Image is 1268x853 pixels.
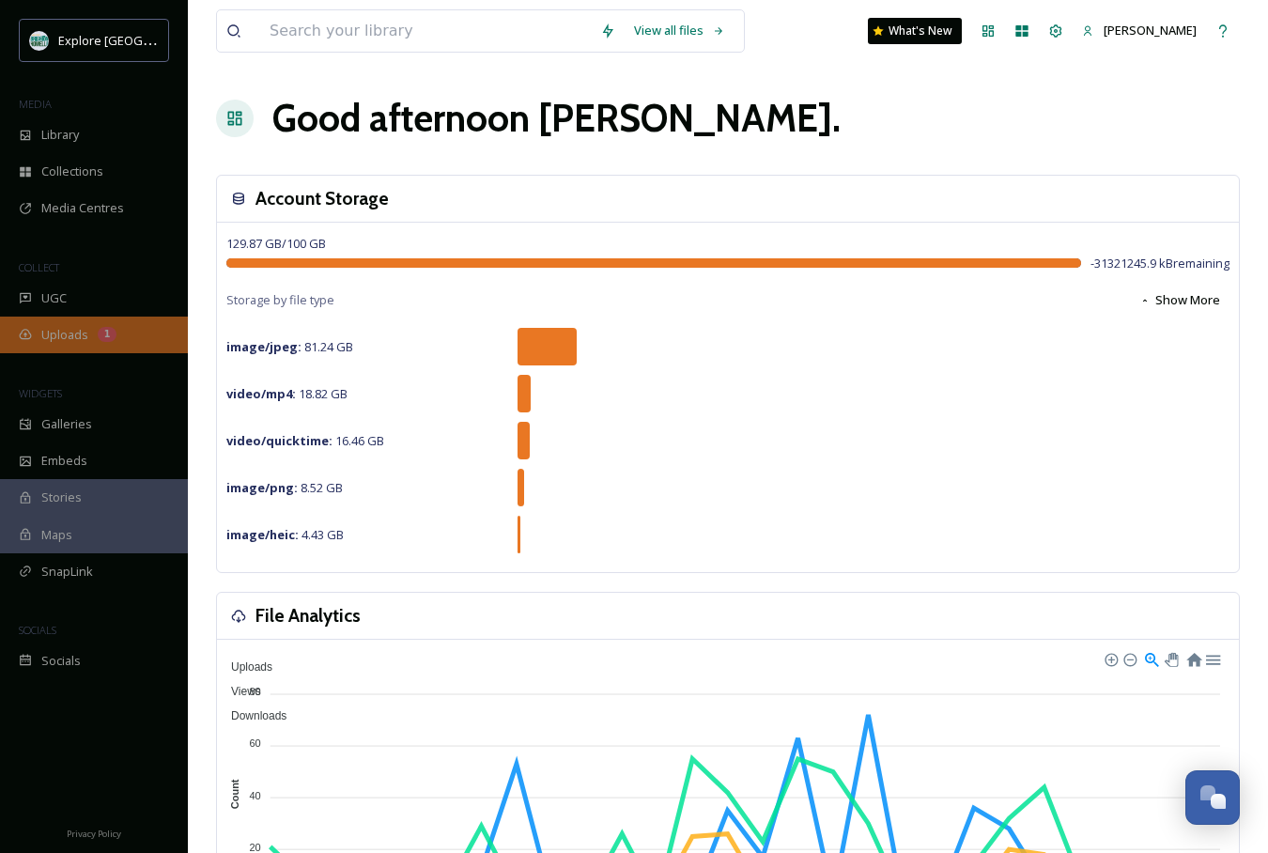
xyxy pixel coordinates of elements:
[226,479,343,496] span: 8.52 GB
[868,18,962,44] a: What's New
[217,685,261,698] span: Views
[30,31,49,50] img: 67e7af72-b6c8-455a-acf8-98e6fe1b68aa.avif
[1185,650,1201,666] div: Reset Zoom
[226,432,384,449] span: 16.46 GB
[41,563,93,581] span: SnapLink
[249,842,260,853] tspan: 20
[226,338,302,355] strong: image/jpeg :
[41,289,67,307] span: UGC
[1204,650,1220,666] div: Menu
[249,789,260,800] tspan: 40
[41,326,88,344] span: Uploads
[1104,22,1197,39] span: [PERSON_NAME]
[226,526,344,543] span: 4.43 GB
[226,235,326,252] span: 129.87 GB / 100 GB
[1073,12,1206,49] a: [PERSON_NAME]
[229,779,240,809] text: Count
[226,385,296,402] strong: video/mp4 :
[255,185,389,212] h3: Account Storage
[272,90,841,147] h1: Good afternoon [PERSON_NAME] .
[41,652,81,670] span: Socials
[41,415,92,433] span: Galleries
[41,526,72,544] span: Maps
[1090,255,1229,272] span: -31321245.9 kB remaining
[217,660,272,674] span: Uploads
[58,31,317,49] span: Explore [GEOGRAPHIC_DATA][PERSON_NAME]
[19,623,56,637] span: SOCIALS
[1185,770,1240,825] button: Open Chat
[1130,282,1229,318] button: Show More
[41,163,103,180] span: Collections
[260,10,591,52] input: Search your library
[226,526,299,543] strong: image/heic :
[226,291,334,309] span: Storage by file type
[19,386,62,400] span: WIDGETS
[255,602,361,629] h3: File Analytics
[217,709,286,722] span: Downloads
[67,828,121,840] span: Privacy Policy
[41,126,79,144] span: Library
[19,97,52,111] span: MEDIA
[226,432,332,449] strong: video/quicktime :
[41,452,87,470] span: Embeds
[249,686,260,697] tspan: 80
[226,479,298,496] strong: image/png :
[226,385,348,402] span: 18.82 GB
[1165,653,1176,664] div: Panning
[1122,652,1136,665] div: Zoom Out
[249,737,260,749] tspan: 60
[67,821,121,844] a: Privacy Policy
[1143,650,1159,666] div: Selection Zoom
[19,260,59,274] span: COLLECT
[226,338,353,355] span: 81.24 GB
[41,489,82,506] span: Stories
[98,327,116,342] div: 1
[625,12,735,49] a: View all files
[41,199,124,217] span: Media Centres
[1104,652,1117,665] div: Zoom In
